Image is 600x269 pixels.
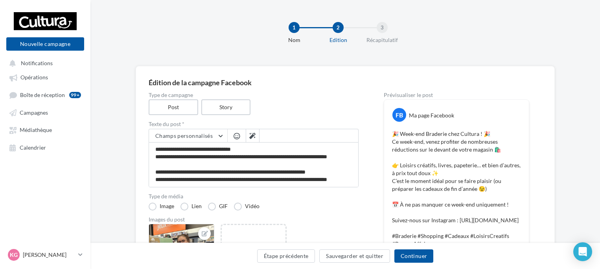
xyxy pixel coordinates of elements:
[23,251,75,259] p: [PERSON_NAME]
[257,249,315,263] button: Étape précédente
[5,88,86,102] a: Boîte de réception99+
[10,251,18,259] span: KG
[5,105,86,119] a: Campagnes
[149,92,359,98] label: Type de campagne
[392,130,521,248] p: 🎉 Week-end Braderie chez Cultura ! 🎉 Ce week-end, venez profiter de nombreuses réductions sur le ...
[20,109,48,116] span: Campagnes
[6,37,84,51] button: Nouvelle campagne
[149,79,542,86] div: Édition de la campagne Facebook
[5,123,86,137] a: Médiathèque
[20,74,48,81] span: Opérations
[201,99,251,115] label: Story
[269,36,319,44] div: Nom
[392,108,406,122] div: FB
[377,22,388,33] div: 3
[20,144,46,151] span: Calendrier
[357,36,407,44] div: Récapitulatif
[384,92,529,98] div: Prévisualiser le post
[149,194,359,199] label: Type de média
[149,217,359,222] div: Images du post
[333,22,344,33] div: 2
[149,203,174,210] label: Image
[5,140,86,154] a: Calendrier
[6,247,84,262] a: KG [PERSON_NAME]
[69,92,81,98] div: 99+
[5,70,86,84] a: Opérations
[313,36,363,44] div: Edition
[180,203,202,210] label: Lien
[149,121,359,127] label: Texte du post *
[289,22,300,33] div: 1
[573,242,592,261] div: Open Intercom Messenger
[155,132,213,139] span: Champs personnalisés
[409,112,454,119] div: Ma page Facebook
[394,249,433,263] button: Continuer
[208,203,228,210] label: GIF
[20,127,52,134] span: Médiathèque
[149,99,198,115] label: Post
[234,203,260,210] label: Vidéo
[149,129,227,143] button: Champs personnalisés
[319,249,390,263] button: Sauvegarder et quitter
[21,60,53,66] span: Notifications
[20,91,65,98] span: Boîte de réception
